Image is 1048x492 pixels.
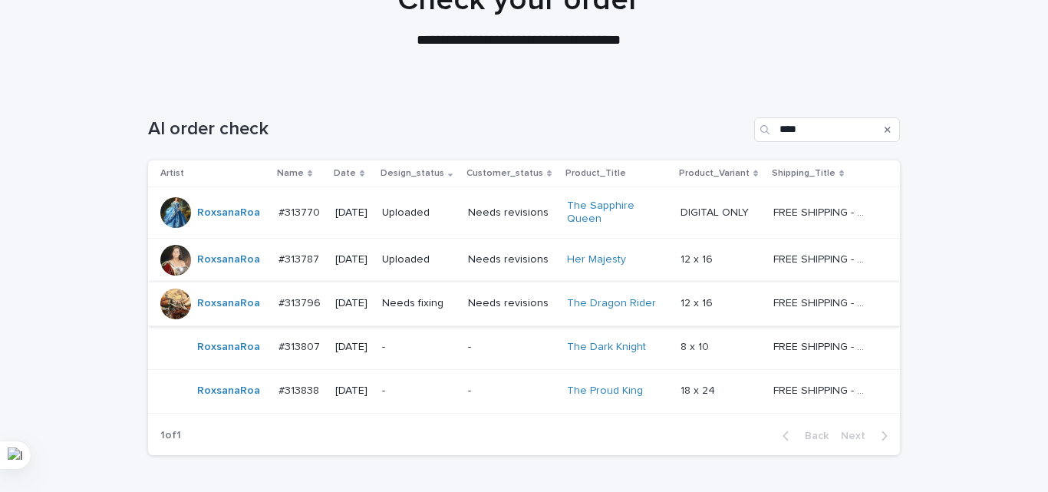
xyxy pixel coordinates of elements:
p: DIGITAL ONLY [681,203,752,220]
p: - [382,385,456,398]
p: Name [277,165,304,182]
input: Search [754,117,900,142]
p: - [468,341,555,354]
a: The Proud King [567,385,643,398]
p: FREE SHIPPING - preview in 1-2 business days, after your approval delivery will take 5-10 b.d. [773,294,872,310]
a: RoxsanaRoa [197,385,260,398]
p: Shipping_Title [772,165,835,182]
h1: AI order check [148,118,748,140]
p: FREE SHIPPING - preview in 1-2 business days, after your approval delivery will take 5-10 b.d. [773,338,872,354]
p: Uploaded [382,253,456,266]
p: 12 x 16 [681,294,716,310]
a: RoxsanaRoa [197,253,260,266]
p: Needs revisions [468,297,555,310]
tr: RoxsanaRoa #313796#313796 [DATE]Needs fixingNeeds revisionsThe Dragon Rider 12 x 1612 x 16 FREE S... [148,282,900,325]
p: [DATE] [335,253,370,266]
p: [DATE] [335,341,370,354]
button: Back [770,429,835,443]
p: Product_Title [565,165,626,182]
a: RoxsanaRoa [197,206,260,220]
p: #313807 [278,338,323,354]
p: 12 x 16 [681,250,716,266]
a: The Dark Knight [567,341,646,354]
a: The Sapphire Queen [567,200,663,226]
p: FREE SHIPPING - preview in 1-2 business days, after your approval delivery will take 5-10 b.d. [773,203,872,220]
p: #313770 [278,203,323,220]
a: RoxsanaRoa [197,297,260,310]
tr: RoxsanaRoa #313838#313838 [DATE]--The Proud King 18 x 2418 x 24 FREE SHIPPING - preview in 1-2 bu... [148,369,900,413]
p: Date [334,165,356,182]
p: 1 of 1 [148,417,193,454]
p: Product_Variant [679,165,750,182]
p: 8 x 10 [681,338,712,354]
p: Design_status [381,165,444,182]
a: The Dragon Rider [567,297,656,310]
p: [DATE] [335,297,370,310]
p: [DATE] [335,385,370,398]
p: FREE SHIPPING - preview in 1-2 business days, after your approval delivery will take 5-10 b.d. [773,381,872,398]
p: Customer_status [466,165,543,182]
p: 18 x 24 [681,381,718,398]
tr: RoxsanaRoa #313807#313807 [DATE]--The Dark Knight 8 x 108 x 10 FREE SHIPPING - preview in 1-2 bus... [148,325,900,369]
p: [DATE] [335,206,370,220]
p: Needs revisions [468,253,555,266]
span: Next [841,431,875,441]
tr: RoxsanaRoa #313770#313770 [DATE]UploadedNeeds revisionsThe Sapphire Queen DIGITAL ONLYDIGITAL ONL... [148,187,900,239]
p: Artist [160,165,184,182]
p: #313796 [278,294,324,310]
a: Her Majesty [567,253,626,266]
p: Uploaded [382,206,456,220]
p: FREE SHIPPING - preview in 1-2 business days, after your approval delivery will take 5-10 b.d. [773,250,872,266]
p: - [468,385,555,398]
a: RoxsanaRoa [197,341,260,354]
span: Back [796,431,829,441]
p: Needs revisions [468,206,555,220]
p: #313838 [278,381,322,398]
tr: RoxsanaRoa #313787#313787 [DATE]UploadedNeeds revisionsHer Majesty 12 x 1612 x 16 FREE SHIPPING -... [148,238,900,282]
p: #313787 [278,250,322,266]
p: - [382,341,456,354]
button: Next [835,429,900,443]
p: Needs fixing [382,297,456,310]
